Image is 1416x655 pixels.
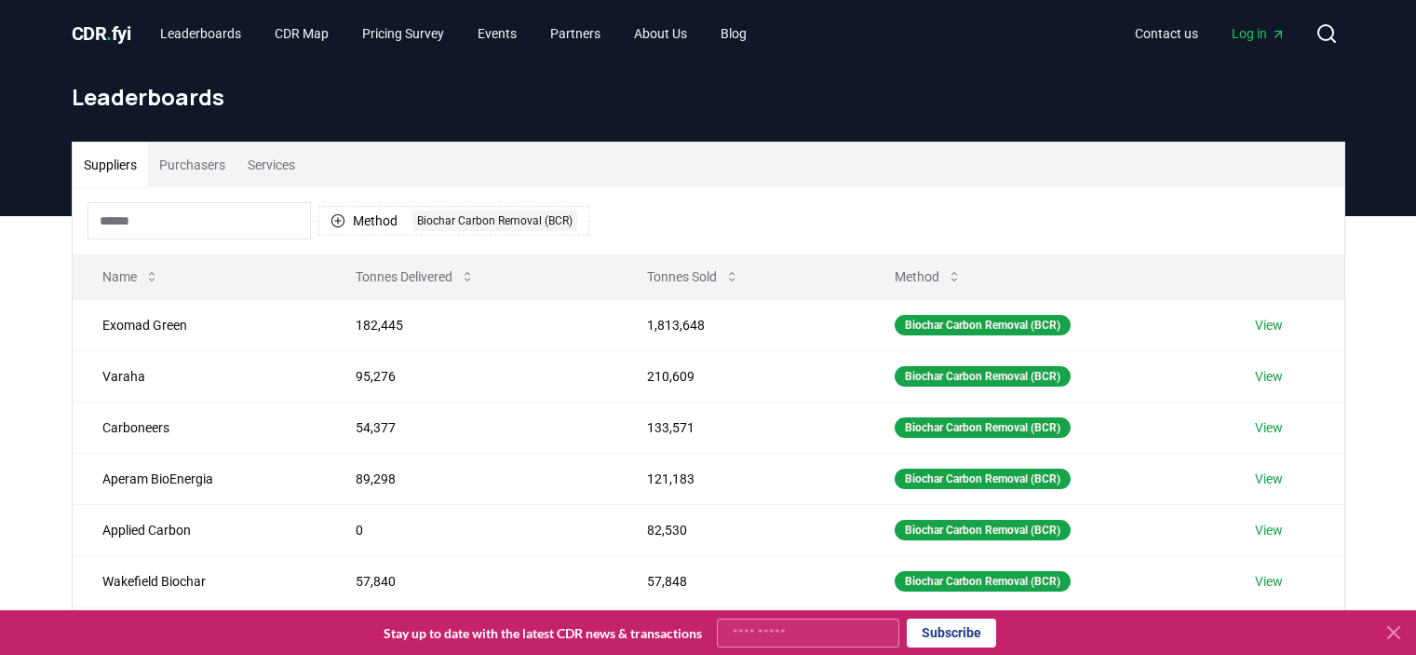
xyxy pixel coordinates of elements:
[617,299,865,350] td: 1,813,648
[617,504,865,555] td: 82,530
[88,258,174,295] button: Name
[106,22,112,45] span: .
[72,22,131,45] span: CDR fyi
[632,258,754,295] button: Tonnes Sold
[535,17,615,50] a: Partners
[148,143,236,187] button: Purchasers
[1255,418,1283,437] a: View
[73,299,327,350] td: Exomad Green
[895,571,1071,592] div: Biochar Carbon Removal (BCR)
[318,206,589,236] button: MethodBiochar Carbon Removal (BCR)
[1255,316,1283,334] a: View
[73,555,327,607] td: Wakefield Biochar
[347,17,459,50] a: Pricing Survey
[1255,521,1283,539] a: View
[326,350,617,402] td: 95,276
[895,520,1071,540] div: Biochar Carbon Removal (BCR)
[73,504,327,555] td: Applied Carbon
[1232,24,1286,43] span: Log in
[1255,470,1283,488] a: View
[145,17,762,50] nav: Main
[895,417,1071,438] div: Biochar Carbon Removal (BCR)
[617,453,865,504] td: 121,183
[326,555,617,607] td: 57,840
[617,555,865,607] td: 57,848
[619,17,702,50] a: About Us
[617,402,865,453] td: 133,571
[260,17,344,50] a: CDR Map
[895,366,1071,387] div: Biochar Carbon Removal (BCR)
[1120,17,1301,50] nav: Main
[73,402,327,453] td: Carboneers
[72,20,131,47] a: CDR.fyi
[236,143,306,187] button: Services
[73,453,327,504] td: Aperam BioEnergia
[326,453,617,504] td: 89,298
[895,469,1071,489] div: Biochar Carbon Removal (BCR)
[73,350,327,402] td: Varaha
[326,402,617,453] td: 54,377
[1255,367,1283,386] a: View
[341,258,490,295] button: Tonnes Delivered
[145,17,256,50] a: Leaderboards
[463,17,532,50] a: Events
[326,299,617,350] td: 182,445
[1255,572,1283,591] a: View
[412,211,577,231] div: Biochar Carbon Removal (BCR)
[326,504,617,555] td: 0
[880,258,977,295] button: Method
[72,82,1345,112] h1: Leaderboards
[895,315,1071,335] div: Biochar Carbon Removal (BCR)
[73,143,148,187] button: Suppliers
[1120,17,1213,50] a: Contact us
[1217,17,1301,50] a: Log in
[617,350,865,402] td: 210,609
[706,17,762,50] a: Blog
